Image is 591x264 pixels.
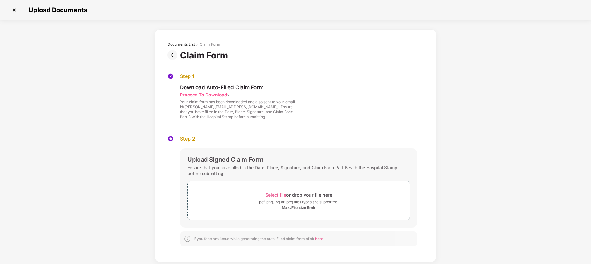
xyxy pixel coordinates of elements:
[259,199,338,205] div: pdf, png, jpg or jpeg files types are supported.
[167,136,174,142] img: svg+xml;base64,PHN2ZyBpZD0iU3RlcC1BY3RpdmUtMzJ4MzIiIHhtbG5zPSJodHRwOi8vd3d3LnczLm9yZy8yMDAwL3N2Zy...
[282,205,315,210] div: Max. File size 5mb
[200,42,220,47] div: Claim Form
[9,5,19,15] img: svg+xml;base64,PHN2ZyBpZD0iQ3Jvc3MtMzJ4MzIiIHhtbG5zPSJodHRwOi8vd3d3LnczLm9yZy8yMDAwL3N2ZyIgd2lkdG...
[187,163,410,178] div: Ensure that you have filled in the Date, Place, Signature, and Claim Form Part B with the Hospita...
[167,73,174,79] img: svg+xml;base64,PHN2ZyBpZD0iU3RlcC1Eb25lLTMyeDMyIiB4bWxucz0iaHR0cDovL3d3dy53My5vcmcvMjAwMC9zdmciIH...
[180,100,295,119] div: Your claim form has been downloaded and also sent to your email id([PERSON_NAME][EMAIL_ADDRESS][D...
[180,73,295,80] div: Step 1
[167,42,195,47] div: Documents List
[180,136,417,142] div: Step 2
[180,84,295,91] div: Download Auto-Filled Claim Form
[180,50,231,61] div: Claim Form
[22,6,90,14] span: Upload Documents
[265,191,332,199] div: or drop your file here
[194,236,323,241] div: If you face any issue while generating the auto-filled claim form click
[265,192,286,197] span: Select file
[188,186,410,215] span: Select fileor drop your file herepdf, png, jpg or jpeg files types are supported.Max. File size 5mb
[315,236,323,241] span: here
[227,93,230,97] span: >
[196,42,199,47] div: >
[180,92,227,98] div: Proceed To Download
[184,235,191,243] img: svg+xml;base64,PHN2ZyBpZD0iSW5mb18tXzMyeDMyIiBkYXRhLW5hbWU9IkluZm8gLSAzMngzMiIgeG1sbnM9Imh0dHA6Ly...
[187,156,263,163] div: Upload Signed Claim Form
[167,50,180,60] img: svg+xml;base64,PHN2ZyBpZD0iUHJldi0zMngzMiIgeG1sbnM9Imh0dHA6Ly93d3cudzMub3JnLzIwMDAvc3ZnIiB3aWR0aD...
